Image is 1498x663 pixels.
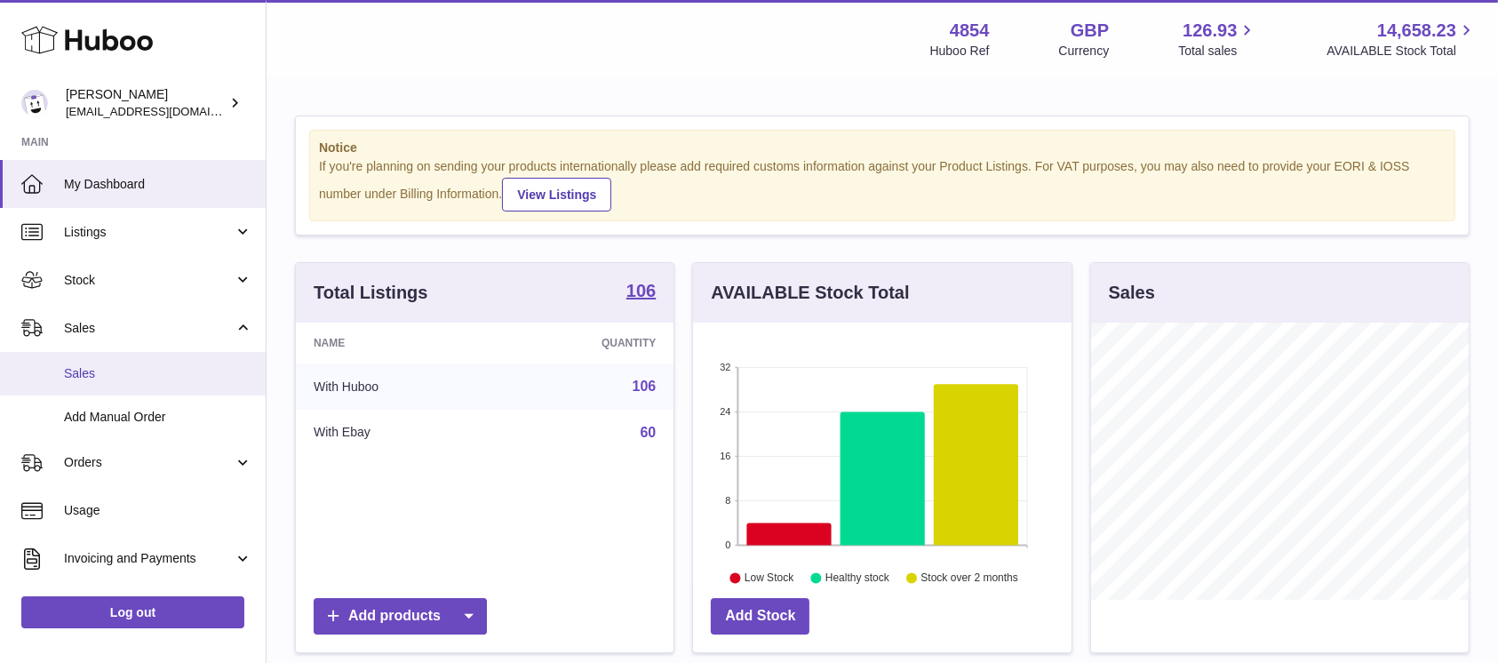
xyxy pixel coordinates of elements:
td: With Huboo [296,363,495,410]
div: [PERSON_NAME] [66,86,226,120]
span: 14,658.23 [1377,19,1456,43]
text: Healthy stock [825,571,890,584]
a: View Listings [502,178,611,212]
span: Orders [64,454,234,471]
span: Invoicing and Payments [64,550,234,567]
span: Usage [64,502,252,519]
text: 24 [721,406,731,417]
div: If you're planning on sending your products internationally please add required customs informati... [319,158,1446,212]
text: 32 [721,362,731,372]
a: Add Stock [711,598,809,635]
h3: AVAILABLE Stock Total [711,281,909,305]
text: Stock over 2 months [921,571,1018,584]
span: [EMAIL_ADDRESS][DOMAIN_NAME] [66,104,261,118]
strong: 4854 [950,19,990,43]
a: 106 [626,282,656,303]
span: Sales [64,320,234,337]
h3: Total Listings [314,281,428,305]
span: Listings [64,224,234,241]
a: 126.93 Total sales [1178,19,1257,60]
a: Log out [21,596,244,628]
a: Add products [314,598,487,635]
div: Currency [1059,43,1110,60]
a: 14,658.23 AVAILABLE Stock Total [1327,19,1477,60]
strong: 106 [626,282,656,300]
th: Name [296,323,495,363]
h3: Sales [1109,281,1155,305]
span: Stock [64,272,234,289]
text: 0 [726,539,731,550]
span: Sales [64,365,252,382]
text: 8 [726,495,731,506]
span: 126.93 [1183,19,1237,43]
strong: Notice [319,140,1446,156]
div: Huboo Ref [930,43,990,60]
text: 16 [721,451,731,461]
span: My Dashboard [64,176,252,193]
text: Low Stock [745,571,794,584]
a: 60 [641,425,657,440]
span: Add Manual Order [64,409,252,426]
span: AVAILABLE Stock Total [1327,43,1477,60]
a: 106 [633,379,657,394]
span: Total sales [1178,43,1257,60]
strong: GBP [1071,19,1109,43]
th: Quantity [495,323,673,363]
td: With Ebay [296,410,495,456]
img: jimleo21@yahoo.gr [21,90,48,116]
